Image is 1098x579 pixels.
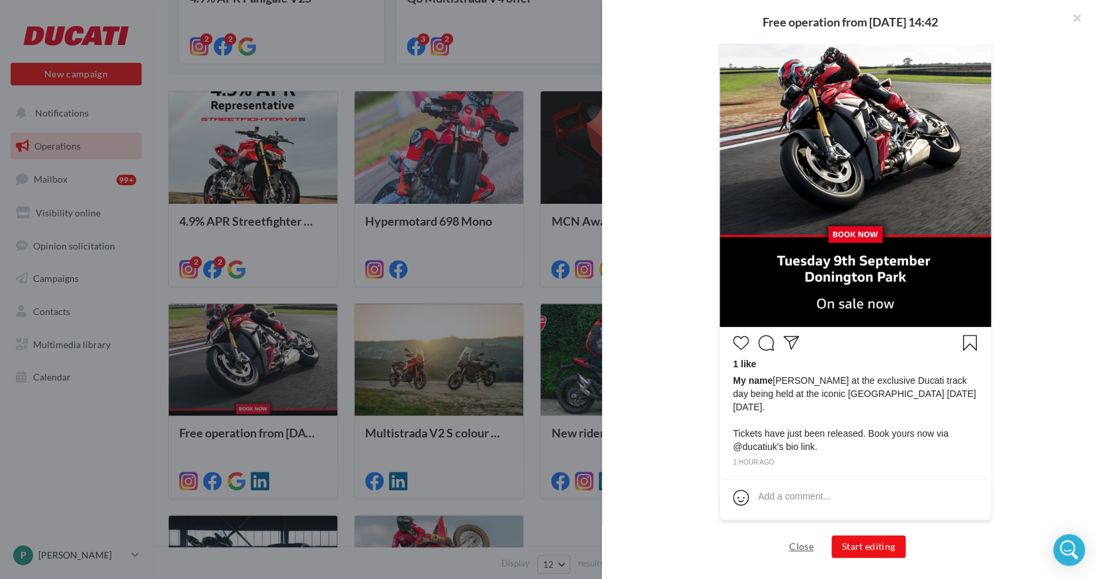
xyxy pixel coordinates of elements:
[733,375,773,386] span: My name
[719,520,992,537] div: Non-contractual preview
[784,539,819,555] button: Close
[783,335,799,351] svg: Partager la publication
[623,16,1077,28] div: Free operation from [DATE] 14:42
[733,490,749,506] svg: Emoji
[733,357,978,374] div: 1 like
[831,535,906,558] button: Start editing
[758,335,774,351] svg: Commenter
[733,335,749,351] svg: J’aime
[758,490,831,503] div: Add a comment...
[733,374,978,453] span: [PERSON_NAME] at the exclusive Ducati track day being held at the iconic [GEOGRAPHIC_DATA] [DATE]...
[962,335,978,351] svg: Enregistrer
[733,457,978,468] div: 1 hour ago
[1053,534,1085,566] div: Open Intercom Messenger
